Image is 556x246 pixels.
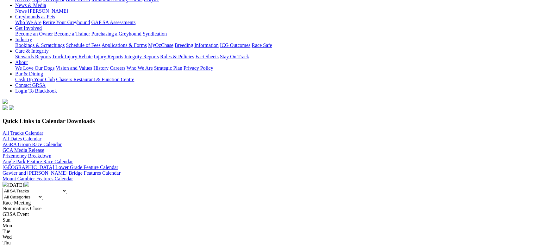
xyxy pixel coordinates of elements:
div: Sun [3,217,553,223]
div: GRSA Event [3,211,553,217]
div: Nominations Close [3,206,553,211]
a: Retire Your Greyhound [43,20,90,25]
div: About [15,65,553,71]
a: MyOzChase [148,42,173,48]
a: All Tracks Calendar [3,130,43,136]
a: Cash Up Your Club [15,77,55,82]
a: Greyhounds as Pets [15,14,55,19]
div: Bar & Dining [15,77,553,82]
div: Tue [3,229,553,234]
a: GAP SA Assessments [91,20,136,25]
a: Fact Sheets [196,54,219,59]
h3: Quick Links to Calendar Downloads [3,118,553,125]
a: Integrity Reports [124,54,159,59]
a: About [15,60,28,65]
div: Wed [3,234,553,240]
a: Injury Reports [94,54,123,59]
img: chevron-left-pager-white.svg [3,182,8,187]
a: Stewards Reports [15,54,51,59]
a: Strategic Plan [154,65,182,71]
a: Who We Are [127,65,153,71]
a: Become an Owner [15,31,53,36]
a: Purchasing a Greyhound [91,31,141,36]
a: Breeding Information [175,42,219,48]
div: [DATE] [3,182,553,188]
a: Applications & Forms [102,42,147,48]
a: AGRA Group Race Calendar [3,142,62,147]
div: Get Involved [15,31,553,37]
div: Industry [15,42,553,48]
a: Rules & Policies [160,54,194,59]
a: Stay On Track [220,54,249,59]
div: Thu [3,240,553,246]
a: [PERSON_NAME] [28,8,68,14]
img: facebook.svg [3,105,8,110]
img: chevron-right-pager-white.svg [24,182,29,187]
a: We Love Our Dogs [15,65,54,71]
a: Bar & Dining [15,71,43,76]
a: Privacy Policy [184,65,213,71]
a: Login To Blackbook [15,88,57,94]
a: Prizemoney Breakdown [3,153,51,159]
a: All Dates Calendar [3,136,41,141]
a: Who We Are [15,20,41,25]
a: Industry [15,37,32,42]
div: Greyhounds as Pets [15,20,553,25]
a: Vision and Values [56,65,92,71]
a: GCA Media Release [3,147,44,153]
a: History [93,65,109,71]
a: News & Media [15,3,46,8]
a: Bookings & Scratchings [15,42,65,48]
a: [GEOGRAPHIC_DATA] Lower Grade Feature Calendar [3,165,118,170]
a: Get Involved [15,25,42,31]
div: Care & Integrity [15,54,553,60]
a: Mount Gambier Features Calendar [3,176,73,181]
a: ICG Outcomes [220,42,250,48]
a: Contact GRSA [15,82,46,88]
a: Gawler and [PERSON_NAME] Bridge Features Calendar [3,170,121,176]
img: logo-grsa-white.png [3,99,8,104]
div: Mon [3,223,553,229]
a: Chasers Restaurant & Function Centre [56,77,134,82]
a: Care & Integrity [15,48,49,54]
a: Syndication [143,31,167,36]
a: Schedule of Fees [66,42,100,48]
a: Race Safe [252,42,272,48]
div: News & Media [15,8,553,14]
img: twitter.svg [9,105,14,110]
a: Become a Trainer [54,31,90,36]
a: Angle Park Feature Race Calendar [3,159,73,164]
a: Careers [110,65,125,71]
a: News [15,8,27,14]
div: Race Meeting [3,200,553,206]
a: Track Injury Rebate [52,54,92,59]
